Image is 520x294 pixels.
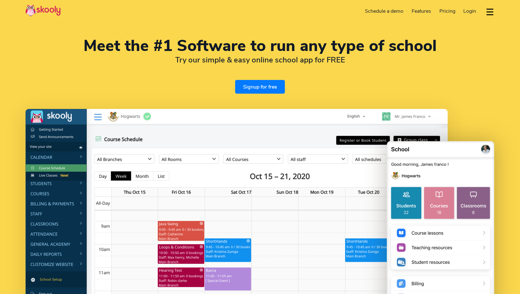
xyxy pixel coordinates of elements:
span: Login [463,8,476,15]
button: dropdown menu [485,4,495,19]
h1: Meet the #1 Software to run any type of school [25,38,495,54]
h2: Try our simple & easy online school app for FREE [25,55,495,65]
a: Signup for free [235,80,285,94]
a: Pricing [435,6,459,16]
a: Schedule a demo [361,6,408,16]
img: Skooly [25,4,61,17]
a: Features [408,6,435,16]
a: Login [459,6,480,16]
span: Pricing [439,8,455,15]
